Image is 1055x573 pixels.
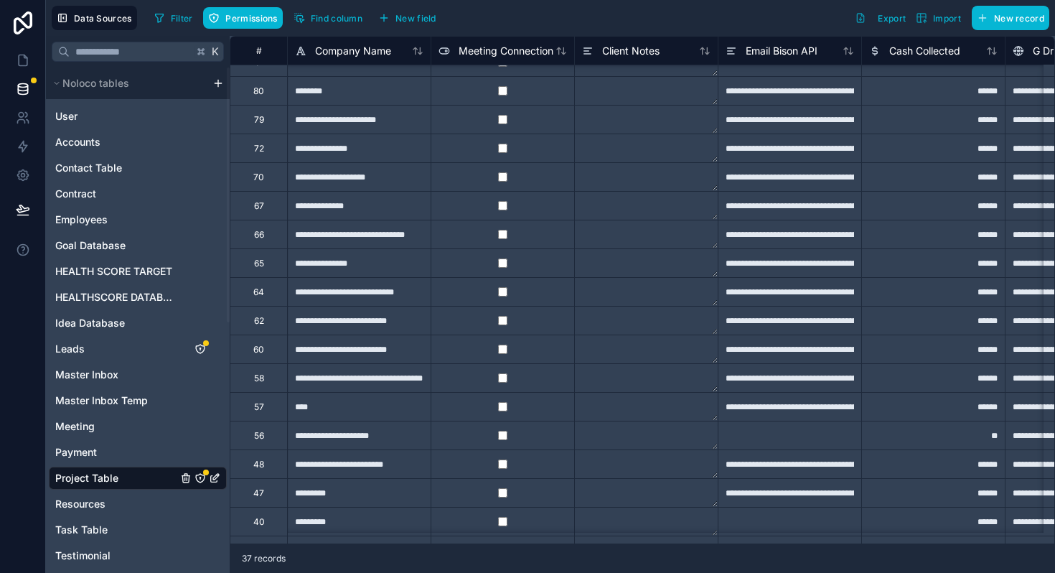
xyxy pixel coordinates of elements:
[254,401,264,413] div: 57
[253,172,264,183] div: 70
[49,493,227,516] div: Resources
[49,260,227,283] div: HEALTH SCORE TARGET
[459,44,553,58] span: Meeting Connection
[253,286,264,298] div: 64
[49,389,227,412] div: Master Inbox Temp
[49,234,227,257] div: Goal Database
[55,238,177,253] a: Goal Database
[55,471,177,485] a: Project Table
[55,549,111,563] span: Testimonial
[49,286,227,309] div: HEALTHSCORE DATABASE
[55,238,126,253] span: Goal Database
[55,497,177,511] a: Resources
[55,135,177,149] a: Accounts
[55,497,105,511] span: Resources
[171,13,193,24] span: Filter
[878,13,906,24] span: Export
[49,363,227,386] div: Master Inbox
[225,13,277,24] span: Permissions
[55,471,118,485] span: Project Table
[49,208,227,231] div: Employees
[315,44,391,58] span: Company Name
[55,316,177,330] a: Idea Database
[55,523,177,537] a: Task Table
[254,373,264,384] div: 58
[49,73,207,93] button: Noloco tables
[253,516,265,528] div: 40
[49,467,227,490] div: Project Table
[373,7,441,29] button: New field
[55,523,108,537] span: Task Table
[55,368,118,382] span: Master Inbox
[966,6,1049,30] a: New record
[55,161,177,175] a: Contact Table
[55,316,125,330] span: Idea Database
[203,7,288,29] a: Permissions
[254,200,264,212] div: 67
[55,135,100,149] span: Accounts
[254,315,264,327] div: 62
[395,13,436,24] span: New field
[933,13,961,24] span: Import
[254,258,264,269] div: 65
[55,368,177,382] a: Master Inbox
[49,157,227,180] div: Contact Table
[602,44,660,58] span: Client Notes
[49,415,227,438] div: Meeting
[55,419,95,434] span: Meeting
[55,290,177,304] a: HEALTHSCORE DATABASE
[889,44,960,58] span: Cash Collected
[49,131,227,154] div: Accounts
[55,342,85,356] span: Leads
[746,44,817,58] span: Email Bison API
[149,7,198,29] button: Filter
[55,445,97,460] span: Payment
[52,6,137,30] button: Data Sources
[254,229,264,241] div: 66
[55,187,177,201] a: Contract
[311,13,362,24] span: Find column
[972,6,1049,30] button: New record
[242,553,286,564] span: 37 records
[55,213,177,227] a: Employees
[49,182,227,205] div: Contract
[55,445,177,460] a: Payment
[49,337,227,360] div: Leads
[49,441,227,464] div: Payment
[55,109,177,124] a: User
[55,264,177,279] a: HEALTH SCORE TARGET
[289,7,367,29] button: Find column
[49,312,227,335] div: Idea Database
[254,430,264,442] div: 56
[254,114,264,126] div: 79
[55,549,177,563] a: Testimonial
[55,393,148,408] span: Master Inbox Temp
[850,6,911,30] button: Export
[253,344,264,355] div: 60
[55,187,96,201] span: Contract
[49,518,227,541] div: Task Table
[55,342,177,356] a: Leads
[74,13,132,24] span: Data Sources
[55,109,78,124] span: User
[994,13,1044,24] span: New record
[210,47,220,57] span: K
[49,544,227,567] div: Testimonial
[241,45,276,56] div: #
[911,6,966,30] button: Import
[55,161,122,175] span: Contact Table
[253,459,264,470] div: 48
[55,393,177,408] a: Master Inbox Temp
[203,7,282,29] button: Permissions
[254,143,264,154] div: 72
[55,264,172,279] span: HEALTH SCORE TARGET
[253,488,264,499] div: 47
[49,105,227,128] div: User
[62,76,129,90] span: Noloco tables
[253,85,264,97] div: 80
[55,213,108,227] span: Employees
[55,419,177,434] a: Meeting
